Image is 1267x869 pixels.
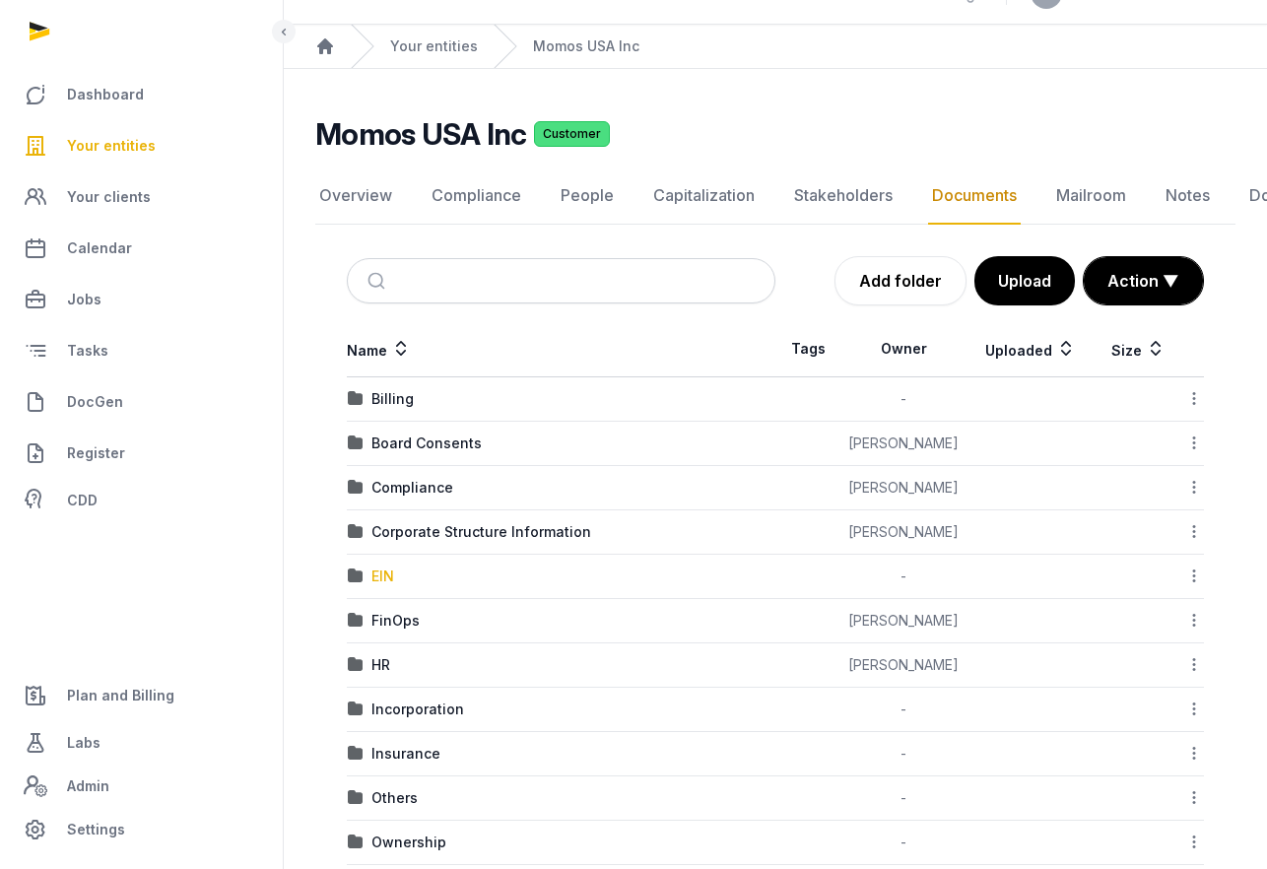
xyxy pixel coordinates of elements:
[348,835,364,850] img: folder.svg
[67,818,125,841] span: Settings
[974,256,1075,305] button: Upload
[348,391,364,407] img: folder.svg
[67,774,109,798] span: Admin
[371,567,394,586] div: EIN
[315,116,526,152] h2: Momos USA Inc
[428,167,525,225] a: Compliance
[16,173,267,221] a: Your clients
[67,489,98,512] span: CDD
[649,167,759,225] a: Capitalization
[67,339,108,363] span: Tasks
[356,259,402,302] button: Submit
[834,256,967,305] a: Add folder
[16,672,267,719] a: Plan and Billing
[67,288,101,311] span: Jobs
[371,611,420,631] div: FinOps
[371,788,418,808] div: Others
[371,700,464,719] div: Incorporation
[284,25,1267,69] nav: Breadcrumb
[67,731,100,755] span: Labs
[1095,321,1182,377] th: Size
[840,422,967,466] td: [PERSON_NAME]
[67,134,156,158] span: Your entities
[67,441,125,465] span: Register
[315,167,396,225] a: Overview
[775,321,840,377] th: Tags
[840,555,967,599] td: -
[1162,167,1214,225] a: Notes
[371,744,440,764] div: Insurance
[16,225,267,272] a: Calendar
[16,806,267,853] a: Settings
[16,378,267,426] a: DocGen
[348,657,364,673] img: folder.svg
[371,522,591,542] div: Corporate Structure Information
[371,833,446,852] div: Ownership
[840,776,967,821] td: -
[371,655,390,675] div: HR
[348,790,364,806] img: folder.svg
[16,122,267,169] a: Your entities
[557,167,618,225] a: People
[348,613,364,629] img: folder.svg
[16,327,267,374] a: Tasks
[348,435,364,451] img: folder.svg
[348,702,364,717] img: folder.svg
[1052,167,1130,225] a: Mailroom
[840,688,967,732] td: -
[16,276,267,323] a: Jobs
[16,481,267,520] a: CDD
[315,167,1235,225] nav: Tabs
[840,377,967,422] td: -
[67,684,174,707] span: Plan and Billing
[390,36,478,56] a: Your entities
[533,36,639,56] a: Momos USA Inc
[1084,257,1203,304] button: Action ▼
[840,732,967,776] td: -
[67,83,144,106] span: Dashboard
[928,167,1021,225] a: Documents
[348,746,364,762] img: folder.svg
[16,719,267,767] a: Labs
[534,121,610,147] span: Customer
[840,510,967,555] td: [PERSON_NAME]
[790,167,897,225] a: Stakeholders
[348,524,364,540] img: folder.svg
[16,767,267,806] a: Admin
[16,71,267,118] a: Dashboard
[16,430,267,477] a: Register
[371,389,414,409] div: Billing
[348,568,364,584] img: folder.svg
[840,466,967,510] td: [PERSON_NAME]
[371,434,482,453] div: Board Consents
[348,480,364,496] img: folder.svg
[967,321,1095,377] th: Uploaded
[67,390,123,414] span: DocGen
[67,236,132,260] span: Calendar
[840,599,967,643] td: [PERSON_NAME]
[840,821,967,865] td: -
[347,321,775,377] th: Name
[840,321,967,377] th: Owner
[840,643,967,688] td: [PERSON_NAME]
[371,478,453,498] div: Compliance
[67,185,151,209] span: Your clients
